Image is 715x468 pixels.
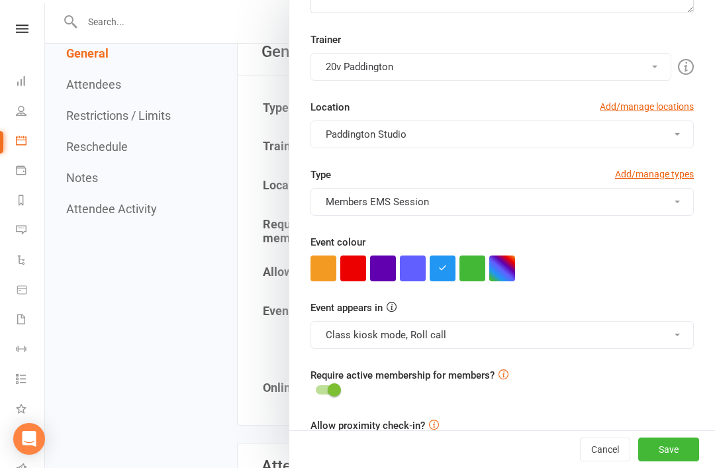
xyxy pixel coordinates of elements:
button: Save [638,438,699,461]
label: Event appears in [310,300,383,316]
a: Add/manage locations [600,99,694,114]
a: What's New [16,395,46,425]
label: Trainer [310,32,341,48]
label: Location [310,99,350,115]
span: Paddington Studio [326,128,406,140]
a: Dashboard [16,68,46,97]
a: Calendar [16,127,46,157]
button: Cancel [580,438,630,461]
button: Members EMS Session [310,188,694,216]
label: Require active membership for members? [310,369,495,381]
a: Add/manage types [615,167,694,181]
label: Event colour [310,234,365,250]
a: Reports [16,187,46,216]
div: Open Intercom Messenger [13,423,45,455]
a: Payments [16,157,46,187]
a: People [16,97,46,127]
button: 20v Paddington [310,53,671,81]
label: Allow proximity check-in? [310,418,425,434]
button: Paddington Studio [310,120,694,148]
button: Class kiosk mode, Roll call [310,321,694,349]
label: Type [310,167,331,183]
a: Product Sales [16,276,46,306]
